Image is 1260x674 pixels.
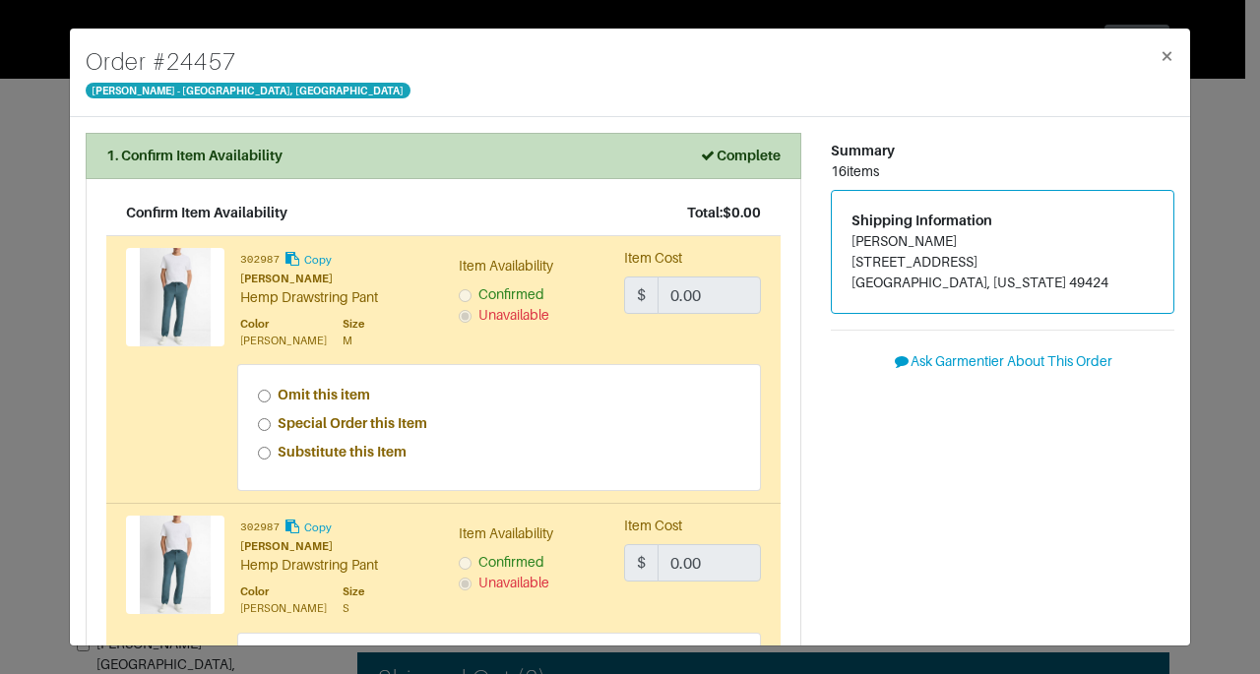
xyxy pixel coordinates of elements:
span: $ [624,276,659,314]
button: Close [1144,29,1190,84]
div: Summary [831,141,1174,161]
div: Hemp Drawstring Pant [240,287,429,308]
input: Confirmed [459,289,472,302]
h4: Order # 24457 [86,44,410,80]
img: Product [126,516,224,614]
div: Size [343,583,364,600]
small: 302987 [240,522,280,534]
div: 16 items [831,161,1174,182]
input: Unavailable [459,578,472,590]
label: Item Availability [459,523,553,544]
strong: Omit this item [278,387,370,402]
button: Ask Garmentier About This Order [831,346,1174,377]
input: Special Order this Item [258,418,271,431]
div: Color [240,583,327,600]
span: $ [624,544,659,582]
div: [PERSON_NAME] [240,600,327,617]
input: Unavailable [459,310,472,323]
div: M [343,333,364,349]
input: Omit this item [258,390,271,402]
strong: Complete [699,148,781,163]
label: Item Cost [624,248,682,269]
div: [PERSON_NAME] [240,271,429,287]
div: Size [343,316,364,333]
span: [PERSON_NAME] - [GEOGRAPHIC_DATA], [GEOGRAPHIC_DATA] [86,83,410,98]
input: Substitute this Item [258,447,271,460]
span: Confirmed [478,554,544,570]
button: Copy [283,516,333,538]
div: [PERSON_NAME] [240,333,327,349]
small: Copy [304,254,332,266]
label: Item Availability [459,256,553,276]
span: × [1160,42,1174,69]
strong: Special Order this Item [278,415,427,431]
span: Unavailable [478,575,549,590]
small: 302987 [240,254,280,266]
label: Item Cost [624,516,682,536]
small: Copy [304,521,332,533]
div: Color [240,316,327,333]
address: [PERSON_NAME] [STREET_ADDRESS] [GEOGRAPHIC_DATA], [US_STATE] 49424 [851,231,1154,293]
div: Total: $0.00 [687,203,761,223]
div: Confirm Item Availability [126,203,287,223]
span: Unavailable [478,307,549,323]
span: Confirmed [478,286,544,302]
div: [PERSON_NAME] [240,538,429,555]
strong: 1. Confirm Item Availability [106,148,283,163]
div: S [343,600,364,617]
div: Hemp Drawstring Pant [240,555,429,576]
span: Shipping Information [851,213,992,228]
img: Product [126,248,224,346]
input: Confirmed [459,557,472,570]
button: Copy [283,248,333,271]
strong: Substitute this Item [278,444,407,460]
